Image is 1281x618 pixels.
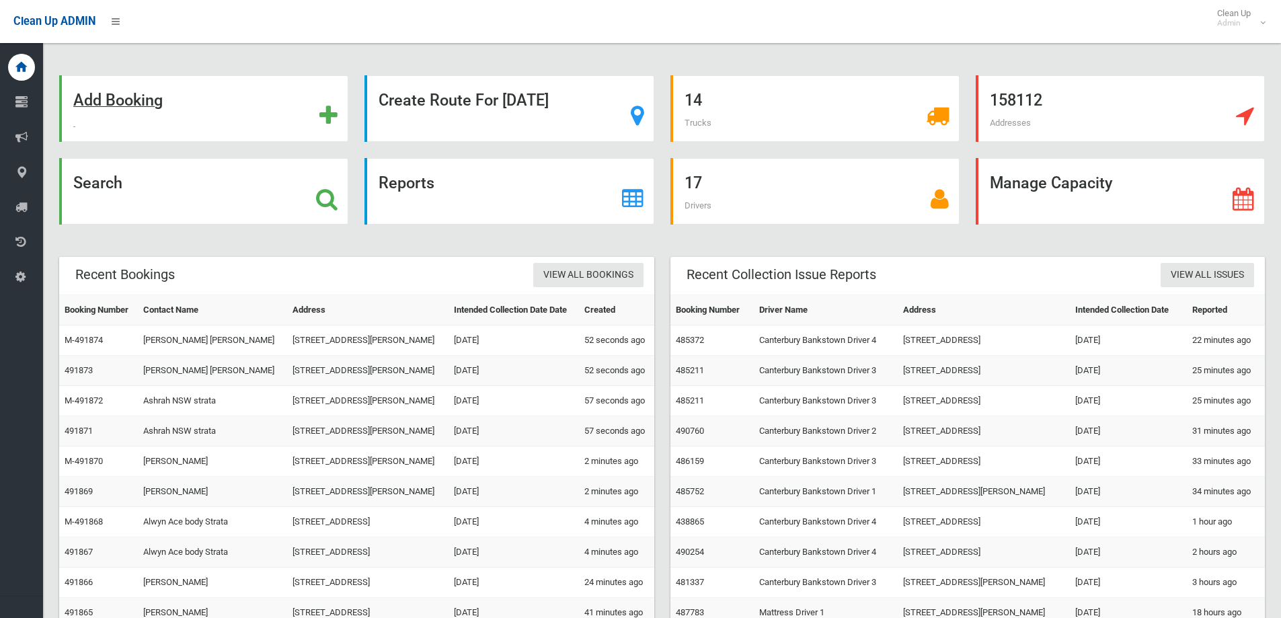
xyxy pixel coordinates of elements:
[754,295,898,325] th: Driver Name
[287,568,448,598] td: [STREET_ADDRESS]
[676,577,704,587] a: 481337
[898,386,1069,416] td: [STREET_ADDRESS]
[65,607,93,617] a: 491865
[65,516,103,527] a: M-491868
[1187,477,1265,507] td: 34 minutes ago
[449,325,579,356] td: [DATE]
[676,365,704,375] a: 485211
[59,158,348,225] a: Search
[898,507,1069,537] td: [STREET_ADDRESS]
[449,447,579,477] td: [DATE]
[65,547,93,557] a: 491867
[1070,477,1187,507] td: [DATE]
[898,295,1069,325] th: Address
[685,91,702,110] strong: 14
[579,568,654,598] td: 24 minutes ago
[13,15,95,28] span: Clean Up ADMIN
[1070,568,1187,598] td: [DATE]
[65,335,103,345] a: M-491874
[898,568,1069,598] td: [STREET_ADDRESS][PERSON_NAME]
[59,295,138,325] th: Booking Number
[1161,263,1254,288] a: View All Issues
[898,447,1069,477] td: [STREET_ADDRESS]
[579,295,654,325] th: Created
[533,263,644,288] a: View All Bookings
[579,386,654,416] td: 57 seconds ago
[898,416,1069,447] td: [STREET_ADDRESS]
[579,416,654,447] td: 57 seconds ago
[898,356,1069,386] td: [STREET_ADDRESS]
[379,91,549,110] strong: Create Route For [DATE]
[65,426,93,436] a: 491871
[65,365,93,375] a: 491873
[449,568,579,598] td: [DATE]
[364,75,654,142] a: Create Route For [DATE]
[287,507,448,537] td: [STREET_ADDRESS]
[1187,295,1265,325] th: Reported
[898,537,1069,568] td: [STREET_ADDRESS]
[73,91,163,110] strong: Add Booking
[65,486,93,496] a: 491869
[676,516,704,527] a: 438865
[754,325,898,356] td: Canterbury Bankstown Driver 4
[287,356,448,386] td: [STREET_ADDRESS][PERSON_NAME]
[685,118,711,128] span: Trucks
[676,426,704,436] a: 490760
[579,356,654,386] td: 52 seconds ago
[449,477,579,507] td: [DATE]
[138,295,287,325] th: Contact Name
[670,158,960,225] a: 17 Drivers
[1187,325,1265,356] td: 22 minutes ago
[1187,356,1265,386] td: 25 minutes ago
[1070,356,1187,386] td: [DATE]
[287,386,448,416] td: [STREET_ADDRESS][PERSON_NAME]
[754,447,898,477] td: Canterbury Bankstown Driver 3
[1070,507,1187,537] td: [DATE]
[1210,8,1264,28] span: Clean Up
[138,325,287,356] td: [PERSON_NAME] [PERSON_NAME]
[449,356,579,386] td: [DATE]
[1070,447,1187,477] td: [DATE]
[1187,537,1265,568] td: 2 hours ago
[579,477,654,507] td: 2 minutes ago
[65,577,93,587] a: 491866
[138,537,287,568] td: Alwyn Ace body Strata
[990,91,1042,110] strong: 158112
[138,507,287,537] td: Alwyn Ace body Strata
[1187,568,1265,598] td: 3 hours ago
[898,477,1069,507] td: [STREET_ADDRESS][PERSON_NAME]
[676,335,704,345] a: 485372
[579,537,654,568] td: 4 minutes ago
[685,173,702,192] strong: 17
[579,447,654,477] td: 2 minutes ago
[754,507,898,537] td: Canterbury Bankstown Driver 4
[138,386,287,416] td: Ashrah NSW strata
[754,477,898,507] td: Canterbury Bankstown Driver 1
[670,295,754,325] th: Booking Number
[287,325,448,356] td: [STREET_ADDRESS][PERSON_NAME]
[1070,537,1187,568] td: [DATE]
[59,75,348,142] a: Add Booking
[1187,386,1265,416] td: 25 minutes ago
[449,537,579,568] td: [DATE]
[138,447,287,477] td: [PERSON_NAME]
[1217,18,1251,28] small: Admin
[685,200,711,210] span: Drivers
[138,568,287,598] td: [PERSON_NAME]
[754,537,898,568] td: Canterbury Bankstown Driver 4
[287,295,448,325] th: Address
[579,325,654,356] td: 52 seconds ago
[449,386,579,416] td: [DATE]
[287,416,448,447] td: [STREET_ADDRESS][PERSON_NAME]
[579,507,654,537] td: 4 minutes ago
[990,118,1031,128] span: Addresses
[287,447,448,477] td: [STREET_ADDRESS][PERSON_NAME]
[364,158,654,225] a: Reports
[976,158,1265,225] a: Manage Capacity
[1070,416,1187,447] td: [DATE]
[676,456,704,466] a: 486159
[1187,416,1265,447] td: 31 minutes ago
[676,547,704,557] a: 490254
[754,416,898,447] td: Canterbury Bankstown Driver 2
[138,477,287,507] td: [PERSON_NAME]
